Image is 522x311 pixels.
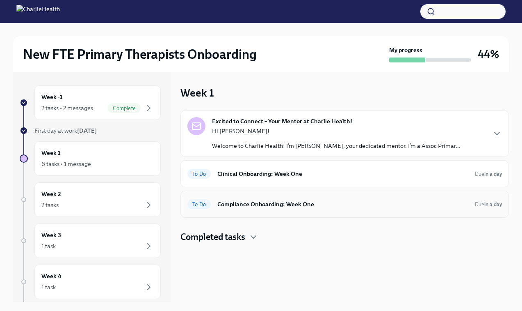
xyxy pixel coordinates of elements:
a: Week -12 tasks • 2 messagesComplete [20,85,161,120]
span: Due [475,201,502,207]
span: First day at work [34,127,97,134]
div: 2 tasks [41,201,59,209]
span: To Do [187,171,211,177]
strong: [DATE] [77,127,97,134]
div: 1 task [41,242,56,250]
span: October 12th, 2025 10:00 [475,200,502,208]
h3: 44% [478,47,499,62]
p: Hi [PERSON_NAME]! [212,127,460,135]
a: First day at work[DATE] [20,127,161,135]
h2: New FTE Primary Therapists Onboarding [23,46,257,62]
h6: Compliance Onboarding: Week One [217,200,468,209]
a: Week 41 task [20,265,161,299]
h6: Clinical Onboarding: Week One [217,169,468,178]
a: To DoCompliance Onboarding: Week OneDuein a day [187,198,502,211]
h4: Completed tasks [180,231,245,243]
h6: Week 2 [41,189,61,198]
h6: Week 1 [41,148,61,157]
div: 1 task [41,283,56,291]
span: To Do [187,201,211,207]
img: CharlieHealth [16,5,60,18]
strong: Excited to Connect – Your Mentor at Charlie Health! [212,117,352,125]
span: October 12th, 2025 10:00 [475,170,502,178]
a: To DoClinical Onboarding: Week OneDuein a day [187,167,502,180]
h3: Week 1 [180,85,214,100]
a: Week 31 task [20,223,161,258]
p: Welcome to Charlie Health! I’m [PERSON_NAME], your dedicated mentor. I’m a Assoc Primar... [212,142,460,150]
div: Completed tasks [180,231,509,243]
h6: Week -1 [41,92,63,101]
div: 6 tasks • 1 message [41,160,91,168]
a: Week 16 tasks • 1 message [20,141,161,176]
h6: Week 4 [41,272,62,281]
strong: My progress [389,46,422,54]
span: Due [475,171,502,177]
span: Complete [108,105,141,111]
h6: Week 3 [41,230,61,240]
a: Week 22 tasks [20,182,161,217]
strong: in a day [484,201,502,207]
strong: in a day [484,171,502,177]
div: 2 tasks • 2 messages [41,104,93,112]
